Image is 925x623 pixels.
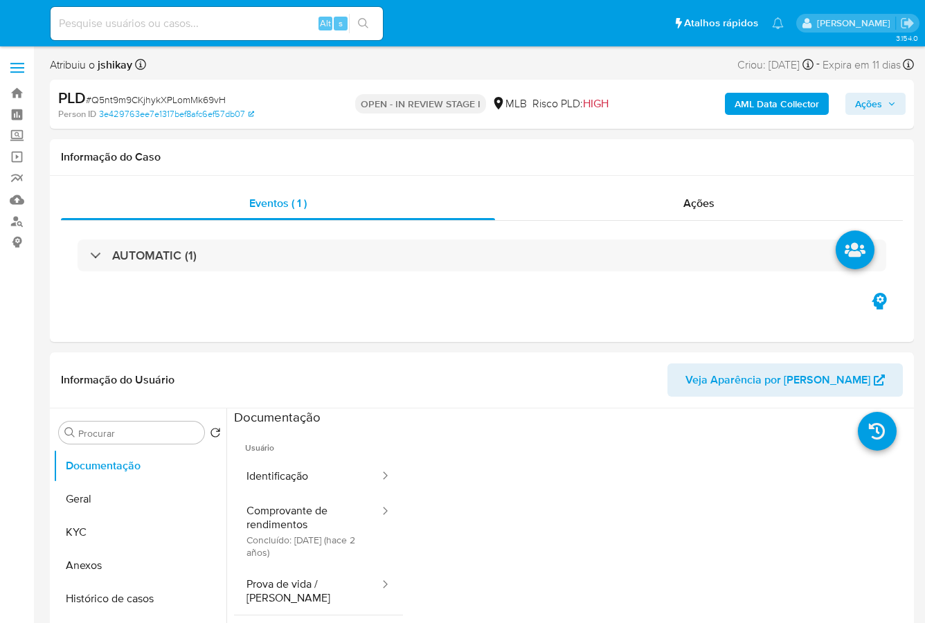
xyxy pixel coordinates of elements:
[78,427,199,440] input: Procurar
[53,582,226,615] button: Histórico de casos
[112,248,197,263] h3: AUTOMATIC (1)
[532,96,609,111] span: Risco PLD:
[684,16,758,30] span: Atalhos rápidos
[816,55,820,74] span: -
[210,427,221,442] button: Retornar ao pedido padrão
[583,96,609,111] span: HIGH
[667,363,903,397] button: Veja Aparência por [PERSON_NAME]
[855,93,882,115] span: Ações
[78,240,886,271] div: AUTOMATIC (1)
[772,17,784,29] a: Notificações
[99,108,254,120] a: 3e429763ee7e1317bef8afc6ef57db07
[737,55,814,74] div: Criou: [DATE]
[725,93,829,115] button: AML Data Collector
[53,516,226,549] button: KYC
[683,195,715,211] span: Ações
[95,57,132,73] b: jshikay
[339,17,343,30] span: s
[61,150,903,164] h1: Informação do Caso
[61,373,174,387] h1: Informação do Usuário
[492,96,527,111] div: MLB
[900,16,915,30] a: Sair
[355,94,486,114] p: OPEN - IN REVIEW STAGE I
[50,57,132,73] span: Atribuiu o
[823,57,901,73] span: Expira em 11 dias
[51,15,383,33] input: Pesquise usuários ou casos...
[58,108,96,120] b: Person ID
[64,427,75,438] button: Procurar
[817,17,895,30] p: jonathan.shikay@mercadolivre.com
[86,93,226,107] span: # Q5nt9m9CKjhykXPLomMk69vH
[53,549,226,582] button: Anexos
[53,482,226,516] button: Geral
[53,449,226,482] button: Documentação
[349,14,377,33] button: search-icon
[845,93,906,115] button: Ações
[320,17,331,30] span: Alt
[58,87,86,109] b: PLD
[249,195,307,211] span: Eventos ( 1 )
[685,363,870,397] span: Veja Aparência por [PERSON_NAME]
[735,93,819,115] b: AML Data Collector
